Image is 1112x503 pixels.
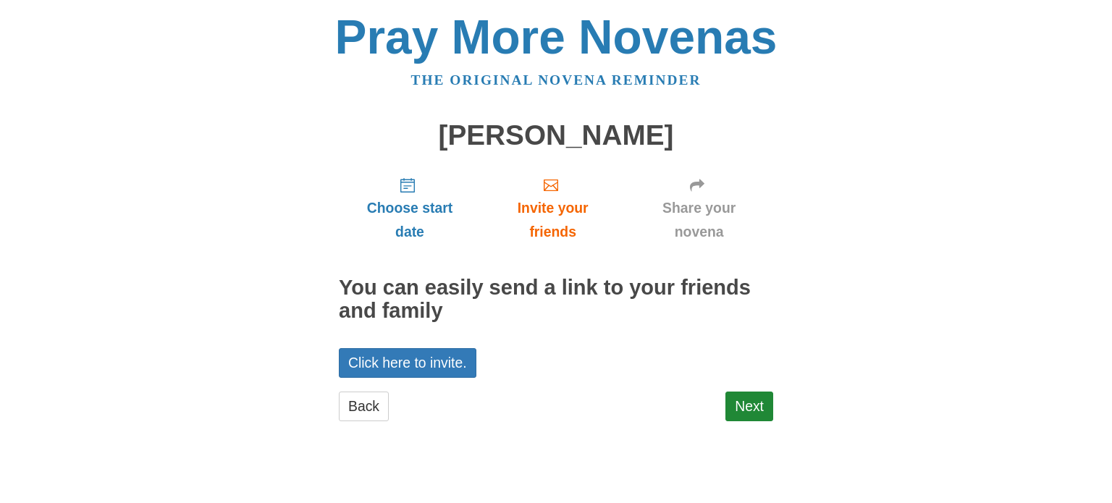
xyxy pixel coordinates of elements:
[495,196,610,244] span: Invite your friends
[625,165,773,251] a: Share your novena
[639,196,759,244] span: Share your novena
[481,165,625,251] a: Invite your friends
[411,72,702,88] a: The original novena reminder
[339,276,773,323] h2: You can easily send a link to your friends and family
[725,392,773,421] a: Next
[339,165,481,251] a: Choose start date
[339,348,476,378] a: Click here to invite.
[339,392,389,421] a: Back
[339,120,773,151] h1: [PERSON_NAME]
[335,10,778,64] a: Pray More Novenas
[353,196,466,244] span: Choose start date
